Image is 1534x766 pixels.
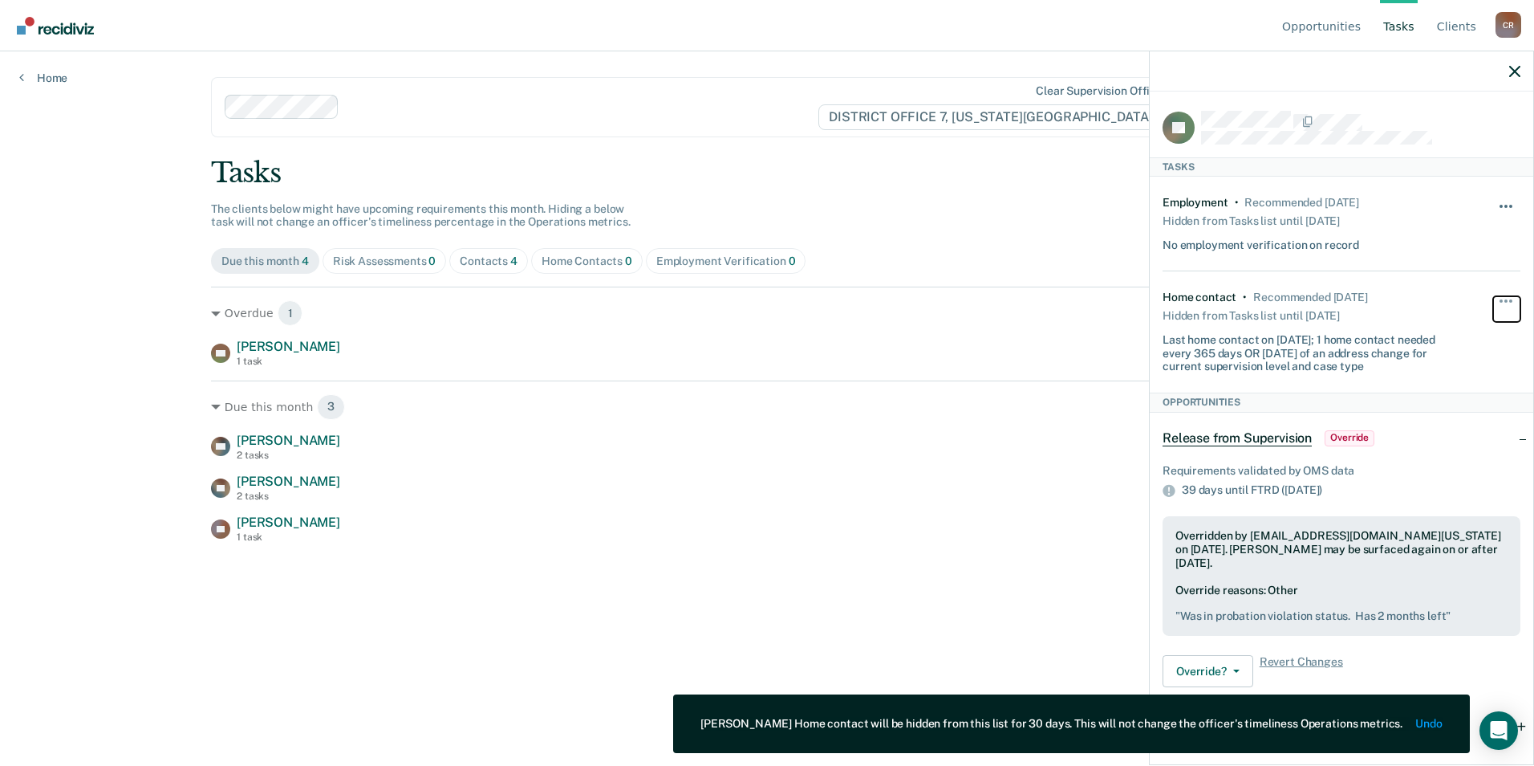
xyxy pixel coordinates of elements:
div: Opportunities [1150,393,1533,412]
div: No employment verification on record [1163,232,1359,252]
div: Requirements validated by OMS data [1163,464,1520,478]
div: • [1243,291,1247,304]
div: Due this month [221,255,309,268]
span: [PERSON_NAME] [237,433,340,448]
div: Open Intercom Messenger [1479,711,1518,750]
span: Override [1325,430,1374,446]
div: Recommended 2 months ago [1253,291,1367,304]
span: [PERSON_NAME] [237,515,340,530]
span: Revert Changes [1260,655,1343,687]
div: C R [1495,12,1521,38]
div: Home contact [1163,291,1236,304]
div: Clear supervision officers [1036,84,1172,98]
div: Overdue [211,300,1323,326]
div: Recommended 4 years ago [1244,196,1358,210]
div: Hidden from Tasks list until [DATE] [1163,304,1340,327]
div: Tasks [211,157,1323,189]
div: Release from SupervisionOverride [1150,413,1533,464]
div: 2 tasks [237,450,340,461]
span: 3 [317,394,345,420]
div: Overridden by [EMAIL_ADDRESS][DOMAIN_NAME][US_STATE] on [DATE]. [PERSON_NAME] may be surfaced aga... [1175,529,1508,569]
div: 2 tasks [237,491,340,502]
span: 4 [510,255,517,267]
div: Home Contacts [542,255,632,268]
div: Employment Verification [656,255,796,268]
div: Employment [1163,196,1228,210]
div: 1 task [237,532,340,543]
span: The clients below might have upcoming requirements this month. Hiding a below task will not chang... [211,202,631,229]
button: Profile dropdown button [1495,12,1521,38]
span: 1 [278,300,303,326]
div: 39 days until FTRD ([DATE]) [1182,483,1520,497]
span: 0 [625,255,632,267]
div: Hidden from Tasks list until [DATE] [1163,210,1340,232]
a: Home [19,71,67,85]
span: Release from Supervision [1163,430,1312,446]
img: Recidiviz [17,17,94,35]
div: Last home contact on [DATE]; 1 home contact needed every 365 days OR [DATE] of an address change ... [1163,327,1461,373]
div: Due this month [211,394,1323,420]
span: 0 [789,255,796,267]
span: 4 [302,255,309,267]
div: [PERSON_NAME] Home contact will be hidden from this list for 30 days. This will not change the of... [700,717,1402,731]
span: [PERSON_NAME] [237,339,340,354]
div: Override reasons: Other [1175,584,1508,624]
span: [PERSON_NAME] [237,474,340,489]
div: Risk Assessments [333,255,436,268]
span: DISTRICT OFFICE 7, [US_STATE][GEOGRAPHIC_DATA] [818,104,1175,130]
div: Contacts [460,255,517,268]
button: Undo [1416,717,1443,731]
div: • [1235,196,1239,210]
pre: " Was in probation violation status. Has 2 months left " [1175,609,1508,623]
div: Tasks [1150,157,1533,177]
div: 1 task [237,356,340,367]
button: Override? [1163,655,1253,687]
span: 0 [428,255,436,267]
